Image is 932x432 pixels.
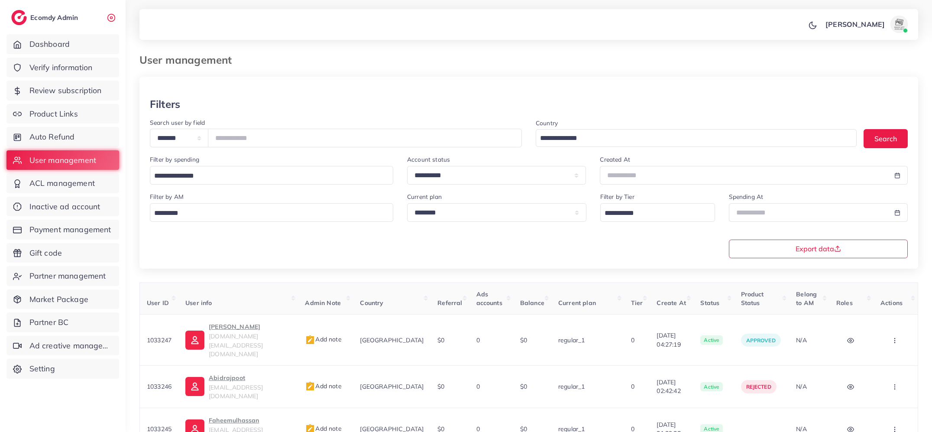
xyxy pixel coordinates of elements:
span: active [700,382,723,392]
a: Partner BC [6,312,119,332]
span: Roles [836,299,853,307]
a: Inactive ad account [6,197,119,217]
p: Abidrajpoot [209,373,291,383]
label: Spending At [729,192,764,201]
span: Tier [631,299,643,307]
span: Country [360,299,383,307]
a: Dashboard [6,34,119,54]
label: Created At [600,155,630,164]
span: [EMAIL_ADDRESS][DOMAIN_NAME] [209,383,263,400]
a: [PERSON_NAME][DOMAIN_NAME][EMAIL_ADDRESS][DOMAIN_NAME] [185,322,291,358]
a: Abidrajpoot[EMAIL_ADDRESS][DOMAIN_NAME] [185,373,291,401]
span: Add note [305,335,341,343]
label: Filter by Tier [600,192,634,201]
img: admin_note.cdd0b510.svg [305,335,315,345]
span: ACL management [29,178,95,189]
span: N/A [796,336,806,344]
p: Faheemulhassan [209,415,291,426]
span: Add note [305,382,341,390]
span: [GEOGRAPHIC_DATA] [360,336,424,344]
span: Balance [520,299,544,307]
span: Ads accounts [476,290,502,307]
img: ic-user-info.36bf1079.svg [185,331,204,350]
span: 0 [631,383,634,390]
span: Ad creative management [29,340,113,351]
span: Gift code [29,247,62,259]
a: ACL management [6,173,119,193]
span: Actions [880,299,903,307]
a: User management [6,150,119,170]
span: Status [700,299,719,307]
a: Payment management [6,220,119,240]
span: regular_1 [558,336,585,344]
input: Search for option [151,207,382,220]
label: Current plan [407,192,442,201]
input: Search for option [602,207,704,220]
span: Product Status [741,290,764,307]
a: [PERSON_NAME]avatar [821,16,911,33]
span: User info [185,299,212,307]
span: active [700,335,723,345]
span: Market Package [29,294,88,305]
div: Search for option [536,129,857,147]
span: approved [746,337,776,344]
label: Search user by field [150,118,205,127]
button: Export data [729,240,908,258]
a: Setting [6,359,119,379]
img: ic-user-info.36bf1079.svg [185,377,204,396]
h3: User management [139,54,239,66]
a: Gift code [6,243,119,263]
span: N/A [796,383,806,390]
a: Product Links [6,104,119,124]
span: 1033246 [147,383,172,390]
a: Verify information [6,58,119,78]
span: 1033247 [147,336,172,344]
label: Country [536,119,558,127]
span: Belong to AM [796,290,817,307]
span: [GEOGRAPHIC_DATA] [360,383,424,390]
a: Market Package [6,289,119,309]
img: logo [11,10,27,25]
span: Partner management [29,270,106,282]
label: Account status [407,155,450,164]
span: [DOMAIN_NAME][EMAIL_ADDRESS][DOMAIN_NAME] [209,332,263,358]
span: User ID [147,299,169,307]
p: [PERSON_NAME] [825,19,885,29]
span: rejected [746,383,771,390]
span: Inactive ad account [29,201,100,212]
h3: Filters [150,98,180,110]
a: Ad creative management [6,336,119,356]
span: $0 [437,336,444,344]
span: 0 [476,336,480,344]
input: Search for option [151,169,382,183]
h2: Ecomdy Admin [30,13,80,22]
div: Search for option [150,166,393,185]
a: Auto Refund [6,127,119,147]
span: Create At [657,299,686,307]
span: 0 [476,383,480,390]
span: $0 [437,383,444,390]
span: Current plan [558,299,596,307]
span: Referral [437,299,462,307]
span: regular_1 [558,383,585,390]
span: Review subscription [29,85,102,96]
div: Search for option [150,203,393,222]
a: Review subscription [6,81,119,101]
img: admin_note.cdd0b510.svg [305,381,315,392]
span: Dashboard [29,39,70,50]
span: $0 [520,336,527,344]
span: 0 [631,336,634,344]
div: Search for option [600,203,715,222]
label: Filter by AM [150,192,184,201]
span: User management [29,155,96,166]
span: Product Links [29,108,78,120]
span: Auto Refund [29,131,75,143]
span: Verify information [29,62,93,73]
a: Partner management [6,266,119,286]
button: Search [864,129,908,148]
img: avatar [890,16,908,33]
span: Export data [796,245,841,252]
span: [DATE] 02:42:42 [657,378,686,396]
span: $0 [520,383,527,390]
span: Admin Note [305,299,341,307]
